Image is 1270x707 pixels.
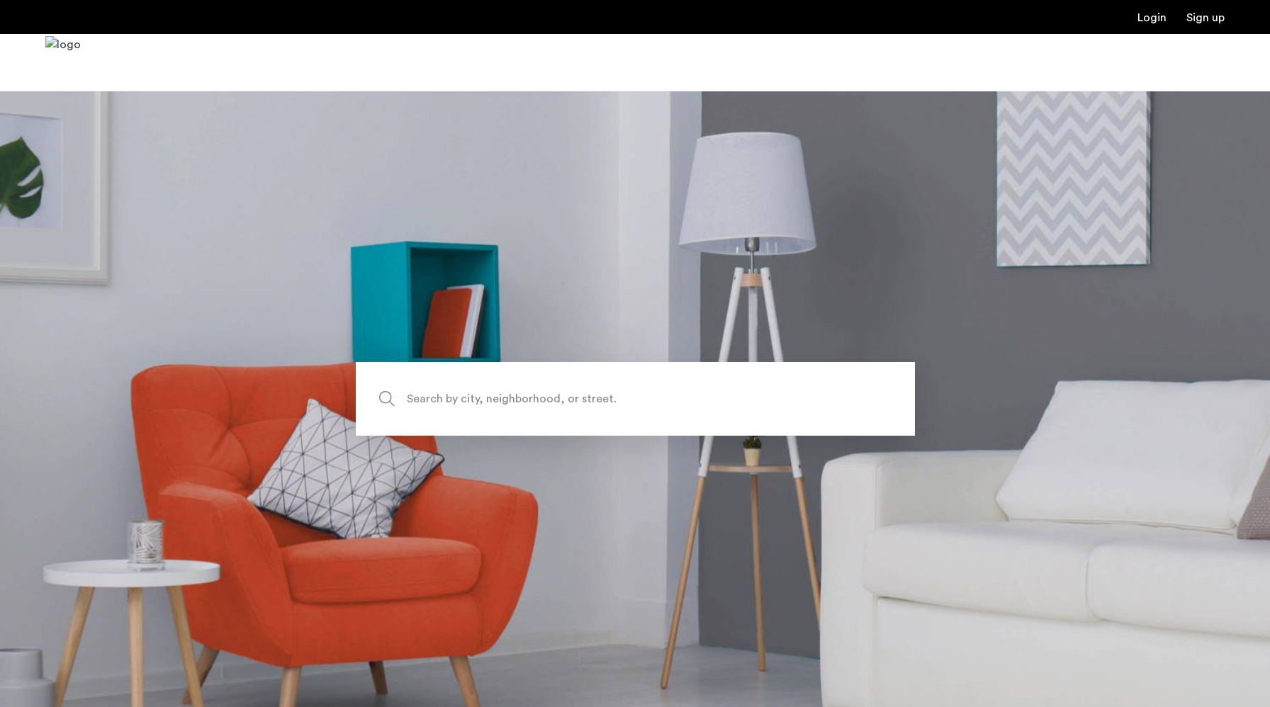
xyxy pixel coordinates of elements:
a: Registration [1186,12,1225,23]
input: Apartment Search [356,362,915,436]
a: Login [1137,12,1167,23]
img: logo [45,36,81,89]
a: Cazamio Logo [45,36,81,89]
span: Search by city, neighborhood, or street. [407,390,798,409]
